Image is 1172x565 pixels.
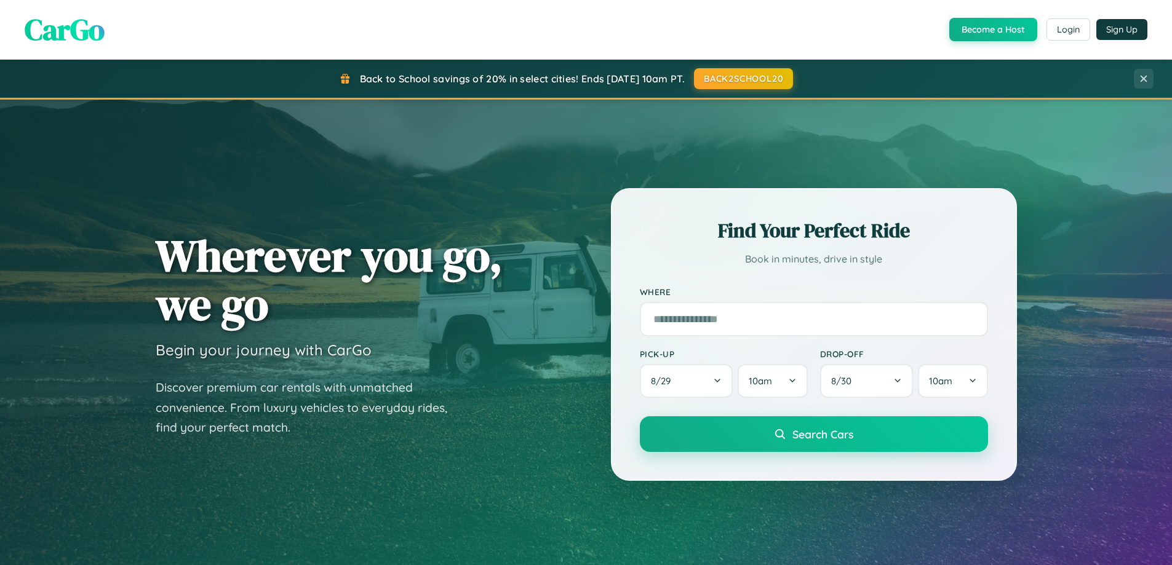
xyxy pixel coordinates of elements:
h3: Begin your journey with CarGo [156,341,372,359]
button: Become a Host [949,18,1037,41]
label: Drop-off [820,349,988,359]
span: 8 / 30 [831,375,858,387]
span: Search Cars [792,427,853,441]
span: CarGo [25,9,105,50]
label: Pick-up [640,349,808,359]
span: 8 / 29 [651,375,677,387]
button: Sign Up [1096,19,1147,40]
span: Back to School savings of 20% in select cities! Ends [DATE] 10am PT. [360,73,685,85]
p: Discover premium car rentals with unmatched convenience. From luxury vehicles to everyday rides, ... [156,377,463,438]
button: 8/29 [640,364,733,398]
span: 10am [929,375,952,387]
span: 10am [749,375,772,387]
button: 10am [918,364,987,398]
button: 10am [738,364,807,398]
p: Book in minutes, drive in style [640,250,988,268]
label: Where [640,286,988,297]
h2: Find Your Perfect Ride [640,217,988,244]
button: Search Cars [640,416,988,452]
button: BACK2SCHOOL20 [694,68,793,89]
button: Login [1046,18,1090,41]
button: 8/30 [820,364,914,398]
h1: Wherever you go, we go [156,231,503,328]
